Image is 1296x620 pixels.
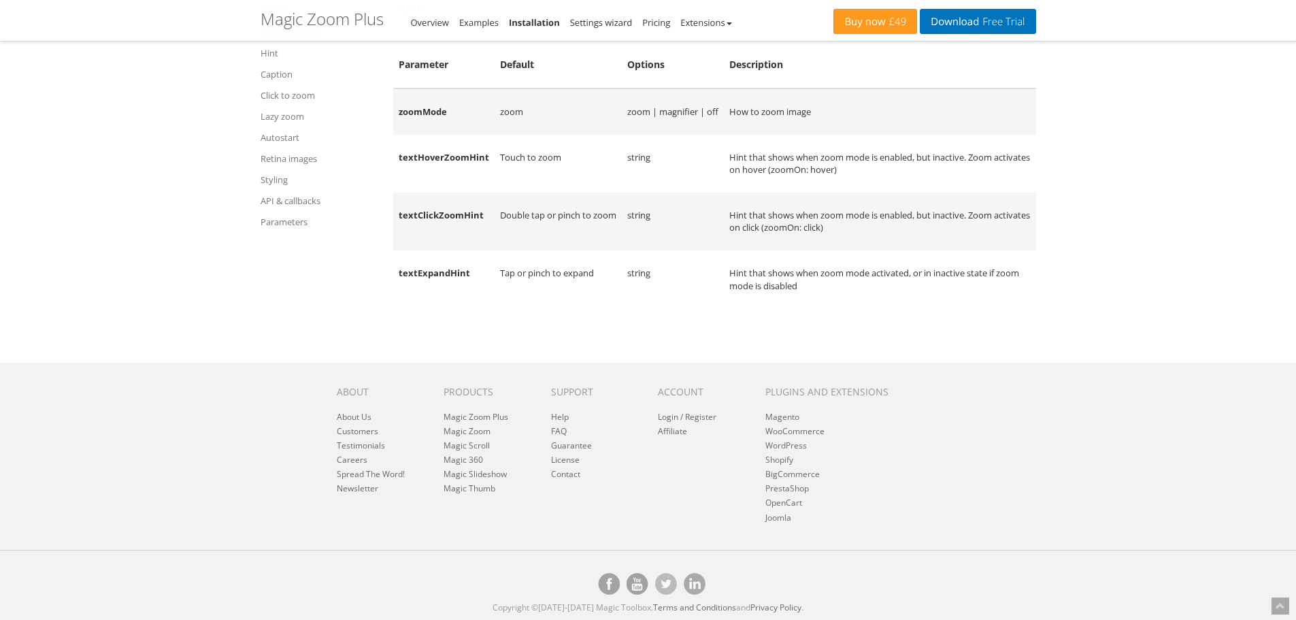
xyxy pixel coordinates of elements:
a: Click to zoom [261,87,330,103]
a: Contact [551,468,580,480]
a: Customers [337,425,378,437]
a: WordPress [765,440,807,451]
a: Shopify [765,454,793,466]
a: Autostart [261,129,330,146]
a: OpenCart [765,497,802,508]
td: Hint that shows when zoom mode is enabled, but inactive. Zoom activates on click (zoomOn: click) [724,193,1036,250]
h6: About [337,387,423,397]
a: Installation [509,16,560,29]
a: Retina images [261,150,330,167]
a: Newsletter [337,483,378,494]
a: Magic Toolbox's Twitter account [655,573,677,595]
a: Magic Toolbox on Facebook [598,573,620,595]
td: Double tap or pinch to zoom [495,193,622,250]
td: string [622,250,724,308]
td: Hint that shows when zoom mode activated, or in inactive state if zoom mode is disabled [724,250,1036,308]
a: Affiliate [658,425,687,437]
a: Magic Scroll [444,440,490,451]
span: Free Trial [979,16,1025,27]
td: zoomMode [393,88,495,135]
h6: Account [658,387,744,397]
h1: Magic Zoom Plus [261,10,384,28]
a: Styling [261,172,330,188]
th: Parameter [393,42,495,88]
th: Options [622,42,724,88]
a: Magic Thumb [444,483,495,494]
a: Hint [261,45,330,61]
a: Lazy zoom [261,108,330,125]
td: textExpandHint [393,250,495,308]
h6: Support [551,387,637,397]
a: BigCommerce [765,468,820,480]
td: string [622,193,724,250]
a: Magic Toolbox on [DOMAIN_NAME] [684,573,705,595]
a: Magento [765,411,799,423]
h6: Products [444,387,530,397]
a: Magic Zoom Plus [444,411,508,423]
a: Pricing [642,16,670,29]
a: PrestaShop [765,483,809,494]
h6: Plugins and extensions [765,387,905,397]
a: Login / Register [658,411,716,423]
a: Buy now£49 [833,9,917,34]
a: Help [551,411,569,423]
a: Privacy Policy [750,602,801,613]
td: How to zoom image [724,88,1036,135]
a: Parameters [261,214,330,230]
a: Testimonials [337,440,385,451]
td: zoom | magnifier | off [622,88,724,135]
a: Joomla [765,512,791,523]
td: Touch to zoom [495,135,622,193]
a: Magic Zoom [444,425,491,437]
a: Magic 360 [444,454,483,466]
a: Overview [411,16,449,29]
td: zoom [495,88,622,135]
a: License [551,454,580,466]
a: Careers [337,454,367,466]
a: Caption [261,66,330,82]
td: string [622,135,724,193]
a: API & callbacks [261,193,330,209]
a: Guarantee [551,440,592,451]
th: Default [495,42,622,88]
a: Examples [459,16,499,29]
span: £49 [886,16,907,27]
a: About Us [337,411,371,423]
a: Extensions [680,16,731,29]
th: Description [724,42,1036,88]
a: DownloadFree Trial [920,9,1035,34]
td: textClickZoomHint [393,193,495,250]
td: textHoverZoomHint [393,135,495,193]
td: Hint that shows when zoom mode is enabled, but inactive. Zoom activates on hover (zoomOn: hover) [724,135,1036,193]
a: Magic Toolbox on [DOMAIN_NAME] [627,573,648,595]
a: Settings wizard [570,16,633,29]
a: Magic Slideshow [444,468,507,480]
a: Terms and Conditions [653,602,736,613]
td: Tap or pinch to expand [495,250,622,308]
a: WooCommerce [765,425,825,437]
a: Spread The Word! [337,468,405,480]
a: FAQ [551,425,567,437]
